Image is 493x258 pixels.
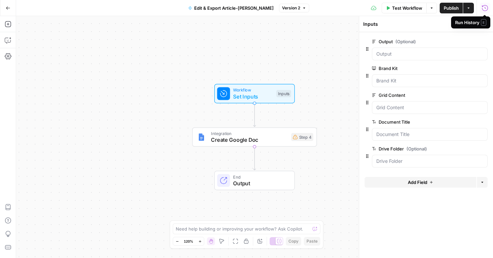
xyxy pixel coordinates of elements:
div: Step 4 [291,133,313,141]
span: Add Field [408,179,427,186]
span: Paste [307,238,318,244]
span: End [233,174,288,180]
span: E [481,19,486,26]
span: Publish [444,5,459,11]
label: Document Title [372,119,450,125]
button: Add Field [365,177,476,188]
span: Version 2 [282,5,300,11]
label: Output [372,38,450,45]
input: Output [376,51,483,57]
span: Output [233,179,288,187]
button: Edit & Export Article-[PERSON_NAME] [184,3,278,13]
button: Paste [304,237,320,246]
span: (Optional) [395,38,416,45]
button: Publish [440,3,463,13]
g: Edge from step_4 to end [253,147,256,170]
div: IntegrationCreate Google DocStep 4 [192,127,317,147]
span: Set Inputs [233,92,273,101]
img: Instagram%20post%20-%201%201.png [198,133,206,141]
div: WorkflowSet InputsInputs [192,84,317,104]
label: Drive Folder [372,145,450,152]
span: Test Workflow [392,5,422,11]
button: Copy [286,237,301,246]
div: Run History [455,19,486,26]
input: Grid Content [376,104,483,111]
label: Brand Kit [372,65,450,72]
span: Edit & Export Article-[PERSON_NAME] [194,5,274,11]
label: Grid Content [372,92,450,99]
g: Edge from start to step_4 [253,103,256,127]
input: Drive Folder [376,158,483,165]
span: Workflow [233,87,273,93]
div: Inputs [276,90,291,98]
span: Create Google Doc [211,136,288,144]
button: Test Workflow [382,3,426,13]
div: EndOutput [192,171,317,190]
span: (Optional) [406,145,427,152]
input: Document Title [376,131,483,138]
button: Version 2 [279,4,309,12]
span: Copy [288,238,298,244]
input: Brand Kit [376,77,483,84]
span: 120% [184,239,193,244]
span: Integration [211,130,288,137]
div: Inputs [363,21,478,27]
